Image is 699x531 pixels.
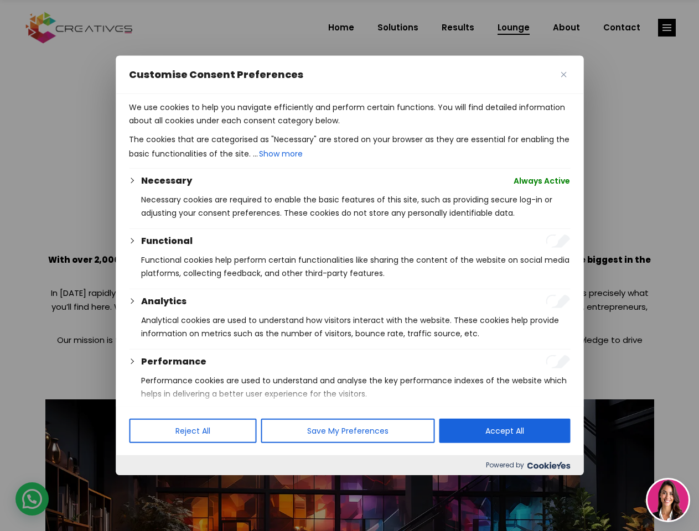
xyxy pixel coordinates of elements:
img: agent [648,480,688,520]
p: Functional cookies help perform certain functionalities like sharing the content of the website o... [141,253,570,280]
p: Necessary cookies are required to enable the basic features of this site, such as providing secur... [141,193,570,220]
img: Cookieyes logo [527,462,570,469]
button: Show more [258,146,304,162]
p: Analytical cookies are used to understand how visitors interact with the website. These cookies h... [141,314,570,340]
span: Customise Consent Preferences [129,68,303,81]
div: Customise Consent Preferences [116,56,583,475]
p: We use cookies to help you navigate efficiently and perform certain functions. You will find deta... [129,101,570,127]
input: Enable Performance [546,355,570,368]
img: Close [561,72,566,77]
button: Functional [141,235,193,248]
div: Powered by [116,455,583,475]
button: Analytics [141,295,187,308]
button: Close [557,68,570,81]
span: Always Active [514,174,570,188]
button: Reject All [129,419,256,443]
button: Performance [141,355,206,368]
button: Save My Preferences [261,419,434,443]
input: Enable Functional [546,235,570,248]
p: The cookies that are categorised as "Necessary" are stored on your browser as they are essential ... [129,133,570,162]
input: Enable Analytics [546,295,570,308]
p: Performance cookies are used to understand and analyse the key performance indexes of the website... [141,374,570,400]
button: Necessary [141,174,192,188]
button: Accept All [439,419,570,443]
